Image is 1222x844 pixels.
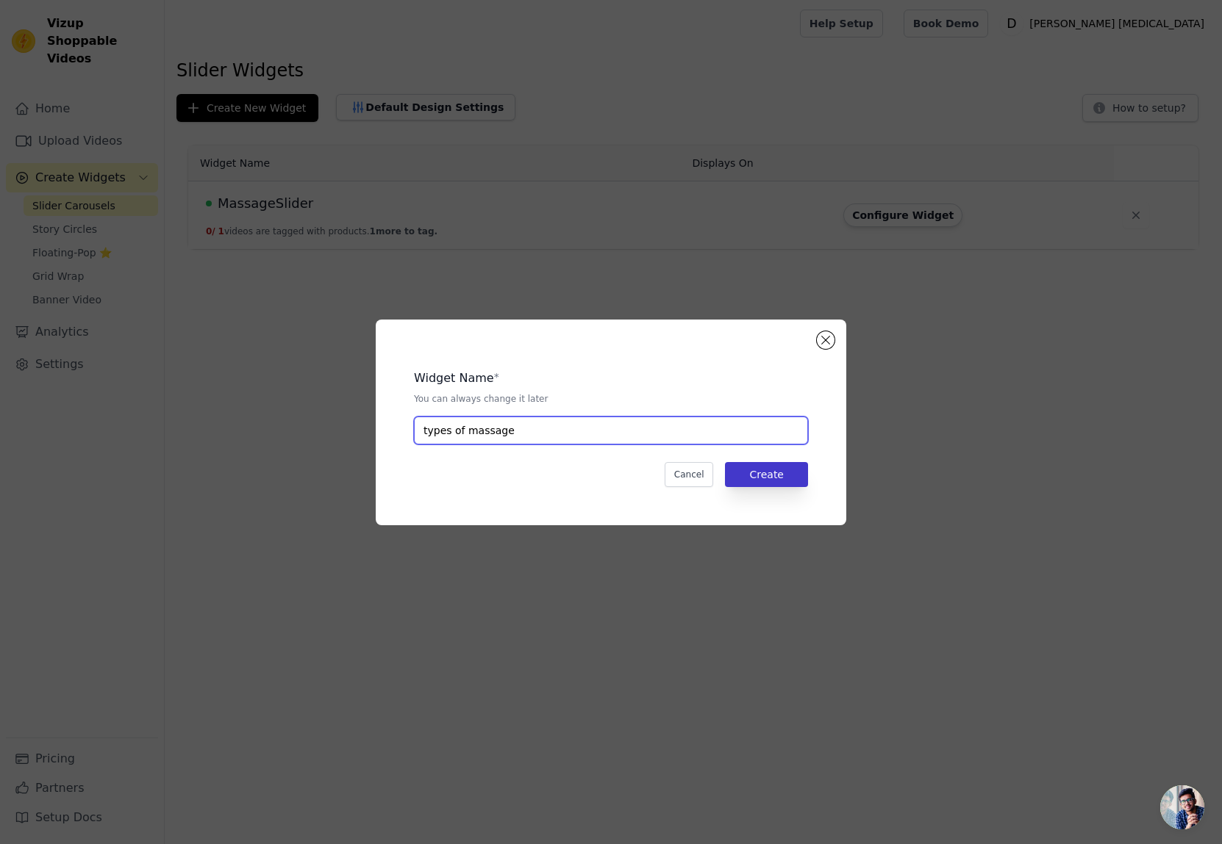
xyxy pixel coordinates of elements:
[414,369,494,387] legend: Widget Name
[1160,785,1204,829] div: Open chat
[414,393,808,405] p: You can always change it later
[817,331,835,349] button: Close modal
[725,462,808,487] button: Create
[665,462,714,487] button: Cancel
